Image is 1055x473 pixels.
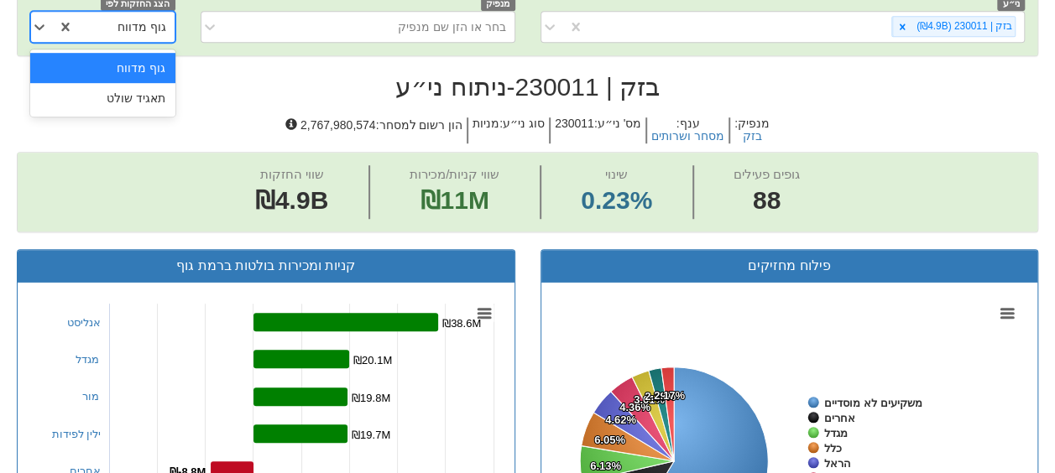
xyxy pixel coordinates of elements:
tspan: משקיעים לא מוסדיים [824,397,922,409]
tspan: אחרים [824,412,855,424]
tspan: 4.36% [619,401,650,413]
a: מור [82,390,99,403]
h3: פילוח מחזיקים [554,258,1026,273]
h5: מס' ני״ע : 230011 [549,117,645,143]
div: בזק | 230011 (₪4.9B) [911,17,1015,36]
tspan: 3.01% [634,393,665,406]
span: שינוי [605,167,628,181]
tspan: 2.18% [645,390,676,403]
a: מגדל [76,353,99,366]
div: גוף מדווח [30,53,175,83]
tspan: 4.62% [605,413,636,426]
a: אנליסט [67,316,101,329]
tspan: הראל [824,457,851,470]
span: ₪11M [420,186,488,214]
tspan: ₪20.1M [353,354,392,366]
span: גופים פעילים [734,167,800,181]
div: בחר או הזן שם מנפיק [398,18,506,35]
h5: הון רשום למסחר : 2,767,980,574 [281,117,467,143]
tspan: מגדל [824,427,848,439]
h3: קניות ומכירות בולטות ברמת גוף [30,258,502,273]
h5: מנפיק : [729,117,774,143]
tspan: 6.13% [590,460,621,472]
a: ילין לפידות [52,428,102,440]
tspan: ₪19.8M [352,392,390,404]
span: שווי החזקות [259,167,323,181]
span: שווי קניות/מכירות [410,167,499,181]
tspan: ₪19.7M [352,429,390,441]
button: בזק [742,130,761,143]
div: גוף מדווח [118,18,166,35]
div: תאגיד שולט [30,83,175,113]
tspan: כלל [824,442,842,455]
tspan: 2.17% [654,389,685,402]
button: מסחר ושרותים [651,130,724,143]
h5: ענף : [645,117,729,143]
h2: בזק | 230011 - ניתוח ני״ע [17,73,1038,101]
tspan: ₪38.6M [442,317,481,330]
span: 88 [734,183,800,219]
h5: סוג ני״ע : מניות [467,117,549,143]
tspan: 6.05% [594,434,625,446]
span: 0.23% [581,183,652,219]
span: ₪4.9B [255,186,328,214]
